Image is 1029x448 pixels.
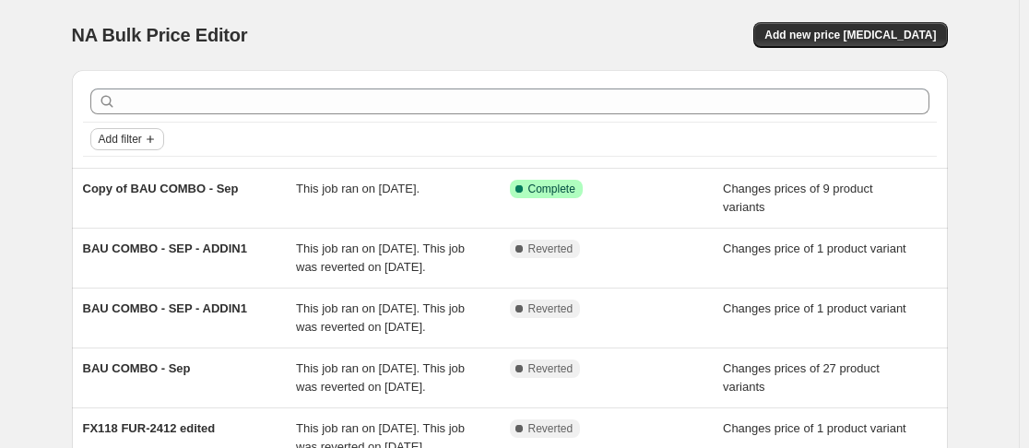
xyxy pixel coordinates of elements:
[723,421,906,435] span: Changes price of 1 product variant
[764,28,936,42] span: Add new price [MEDICAL_DATA]
[72,25,248,45] span: NA Bulk Price Editor
[83,182,239,195] span: Copy of BAU COMBO - Sep
[723,242,906,255] span: Changes price of 1 product variant
[296,182,420,195] span: This job ran on [DATE].
[528,182,575,196] span: Complete
[528,242,574,256] span: Reverted
[83,242,247,255] span: BAU COMBO - SEP - ADDIN1
[723,361,880,394] span: Changes prices of 27 product variants
[723,182,873,214] span: Changes prices of 9 product variants
[296,301,465,334] span: This job ran on [DATE]. This job was reverted on [DATE].
[99,132,142,147] span: Add filter
[296,242,465,274] span: This job ran on [DATE]. This job was reverted on [DATE].
[723,301,906,315] span: Changes price of 1 product variant
[90,128,164,150] button: Add filter
[296,361,465,394] span: This job ran on [DATE]. This job was reverted on [DATE].
[83,361,191,375] span: BAU COMBO - Sep
[528,301,574,316] span: Reverted
[753,22,947,48] button: Add new price [MEDICAL_DATA]
[83,421,216,435] span: FX118 FUR-2412 edited
[528,361,574,376] span: Reverted
[83,301,247,315] span: BAU COMBO - SEP - ADDIN1
[528,421,574,436] span: Reverted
